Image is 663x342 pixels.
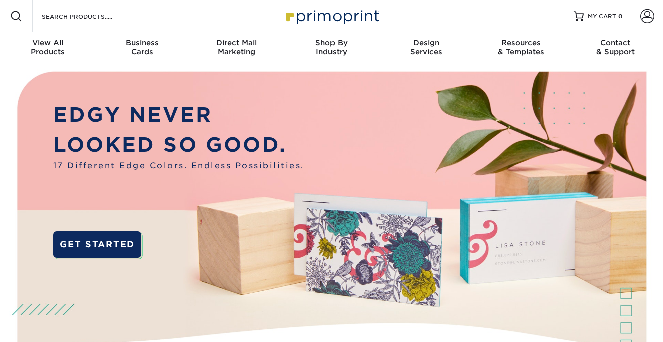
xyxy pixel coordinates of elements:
p: LOOKED SO GOOD. [53,130,304,160]
a: BusinessCards [95,32,189,64]
span: 0 [618,13,623,20]
div: Services [379,38,474,56]
div: Cards [95,38,189,56]
input: SEARCH PRODUCTS..... [41,10,138,22]
span: Shop By [284,38,379,47]
p: EDGY NEVER [53,100,304,130]
a: Contact& Support [568,32,663,64]
span: Contact [568,38,663,47]
div: Industry [284,38,379,56]
a: Resources& Templates [474,32,568,64]
a: Direct MailMarketing [189,32,284,64]
img: Primoprint [281,5,382,27]
span: 17 Different Edge Colors. Endless Possibilities. [53,160,304,172]
span: Direct Mail [189,38,284,47]
span: MY CART [588,12,616,21]
a: GET STARTED [53,231,141,257]
div: Marketing [189,38,284,56]
div: & Support [568,38,663,56]
div: & Templates [474,38,568,56]
span: Resources [474,38,568,47]
span: Design [379,38,474,47]
span: Business [95,38,189,47]
a: DesignServices [379,32,474,64]
a: Shop ByIndustry [284,32,379,64]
